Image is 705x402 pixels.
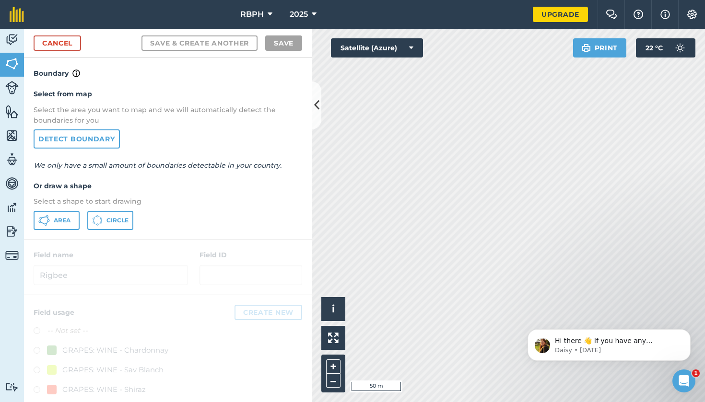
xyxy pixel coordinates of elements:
a: Detect boundary [34,129,120,149]
iframe: Intercom notifications message [513,309,705,376]
a: Upgrade [533,7,588,22]
button: Print [573,38,627,57]
p: Select the area you want to map and we will automatically detect the boundaries for you [34,104,302,126]
button: 22 °C [636,38,695,57]
span: 2025 [290,9,308,20]
button: + [326,359,341,374]
img: A cog icon [686,10,698,19]
img: fieldmargin Logo [10,7,24,22]
span: Area [54,217,70,224]
button: Area [34,211,80,230]
button: i [321,297,345,321]
img: svg+xml;base64,PD94bWwgdmVyc2lvbj0iMS4wIiBlbmNvZGluZz0idXRmLTgiPz4KPCEtLSBHZW5lcmF0b3I6IEFkb2JlIE... [5,249,19,262]
img: A question mark icon [633,10,644,19]
img: svg+xml;base64,PHN2ZyB4bWxucz0iaHR0cDovL3d3dy53My5vcmcvMjAwMC9zdmciIHdpZHRoPSIxOSIgaGVpZ2h0PSIyNC... [582,42,591,54]
img: svg+xml;base64,PD94bWwgdmVyc2lvbj0iMS4wIiBlbmNvZGluZz0idXRmLTgiPz4KPCEtLSBHZW5lcmF0b3I6IEFkb2JlIE... [5,200,19,215]
img: svg+xml;base64,PD94bWwgdmVyc2lvbj0iMS4wIiBlbmNvZGluZz0idXRmLTgiPz4KPCEtLSBHZW5lcmF0b3I6IEFkb2JlIE... [670,38,690,57]
img: svg+xml;base64,PHN2ZyB4bWxucz0iaHR0cDovL3d3dy53My5vcmcvMjAwMC9zdmciIHdpZHRoPSIxNyIgaGVpZ2h0PSIxNy... [72,68,80,79]
button: – [326,374,341,388]
h4: Boundary [24,58,312,79]
img: svg+xml;base64,PD94bWwgdmVyc2lvbj0iMS4wIiBlbmNvZGluZz0idXRmLTgiPz4KPCEtLSBHZW5lcmF0b3I6IEFkb2JlIE... [5,224,19,239]
button: Save & Create Another [141,35,258,51]
button: Save [265,35,302,51]
img: svg+xml;base64,PHN2ZyB4bWxucz0iaHR0cDovL3d3dy53My5vcmcvMjAwMC9zdmciIHdpZHRoPSIxNyIgaGVpZ2h0PSIxNy... [660,9,670,20]
img: svg+xml;base64,PHN2ZyB4bWxucz0iaHR0cDovL3d3dy53My5vcmcvMjAwMC9zdmciIHdpZHRoPSI1NiIgaGVpZ2h0PSI2MC... [5,104,19,119]
img: svg+xml;base64,PD94bWwgdmVyc2lvbj0iMS4wIiBlbmNvZGluZz0idXRmLTgiPz4KPCEtLSBHZW5lcmF0b3I6IEFkb2JlIE... [5,382,19,391]
img: svg+xml;base64,PD94bWwgdmVyc2lvbj0iMS4wIiBlbmNvZGluZz0idXRmLTgiPz4KPCEtLSBHZW5lcmF0b3I6IEFkb2JlIE... [5,176,19,191]
img: svg+xml;base64,PHN2ZyB4bWxucz0iaHR0cDovL3d3dy53My5vcmcvMjAwMC9zdmciIHdpZHRoPSI1NiIgaGVpZ2h0PSI2MC... [5,128,19,143]
span: i [332,303,335,315]
img: Two speech bubbles overlapping with the left bubble in the forefront [606,10,617,19]
em: We only have a small amount of boundaries detectable in your country. [34,161,282,170]
h4: Or draw a shape [34,181,302,191]
img: svg+xml;base64,PD94bWwgdmVyc2lvbj0iMS4wIiBlbmNvZGluZz0idXRmLTgiPz4KPCEtLSBHZW5lcmF0b3I6IEFkb2JlIE... [5,152,19,167]
img: svg+xml;base64,PD94bWwgdmVyc2lvbj0iMS4wIiBlbmNvZGluZz0idXRmLTgiPz4KPCEtLSBHZW5lcmF0b3I6IEFkb2JlIE... [5,81,19,94]
img: svg+xml;base64,PD94bWwgdmVyc2lvbj0iMS4wIiBlbmNvZGluZz0idXRmLTgiPz4KPCEtLSBHZW5lcmF0b3I6IEFkb2JlIE... [5,33,19,47]
span: Circle [106,217,129,224]
h4: Select from map [34,89,302,99]
span: 1 [692,369,700,377]
button: Circle [87,211,133,230]
img: Four arrows, one pointing top left, one top right, one bottom right and the last bottom left [328,333,339,343]
span: RBPH [240,9,264,20]
p: Select a shape to start drawing [34,196,302,207]
a: Cancel [34,35,81,51]
img: svg+xml;base64,PHN2ZyB4bWxucz0iaHR0cDovL3d3dy53My5vcmcvMjAwMC9zdmciIHdpZHRoPSI1NiIgaGVpZ2h0PSI2MC... [5,57,19,71]
button: Satellite (Azure) [331,38,423,57]
span: 22 ° C [646,38,663,57]
iframe: Intercom live chat [672,369,695,392]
